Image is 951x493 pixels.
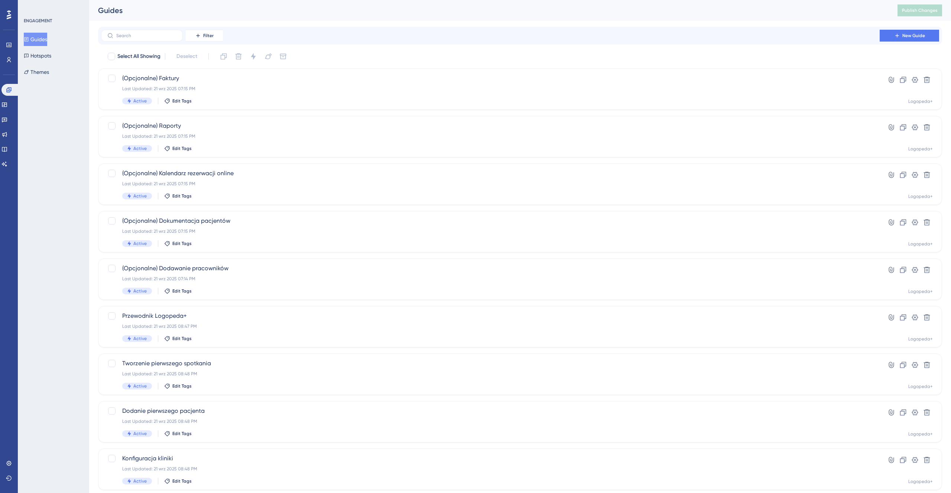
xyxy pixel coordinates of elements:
[122,121,859,130] span: (Opcjonalne) Raporty
[122,276,859,282] div: Last Updated: 21 wrz 2025 07:14 PM
[122,454,859,463] span: Konfiguracja kliniki
[122,418,859,424] div: Last Updated: 21 wrz 2025 08:48 PM
[898,4,942,16] button: Publish Changes
[98,5,879,16] div: Guides
[908,288,933,294] div: Logopeda+
[122,323,859,329] div: Last Updated: 21 wrz 2025 08:47 PM
[908,193,933,199] div: Logopeda+
[172,98,192,104] span: Edit Tags
[172,288,192,294] span: Edit Tags
[908,241,933,247] div: Logopeda+
[908,98,933,104] div: Logopeda+
[172,336,192,342] span: Edit Tags
[133,98,147,104] span: Active
[908,146,933,152] div: Logopeda+
[122,228,859,234] div: Last Updated: 21 wrz 2025 07:15 PM
[164,288,192,294] button: Edit Tags
[122,264,859,273] span: (Opcjonalne) Dodawanie pracowników
[172,478,192,484] span: Edit Tags
[902,7,938,13] span: Publish Changes
[170,50,204,63] button: Deselect
[133,383,147,389] span: Active
[164,431,192,437] button: Edit Tags
[24,18,52,24] div: ENGAGEMENT
[116,33,176,38] input: Search
[24,65,49,79] button: Themes
[133,193,147,199] span: Active
[880,30,939,42] button: New Guide
[908,383,933,389] div: Logopeda+
[203,33,214,39] span: Filter
[122,311,859,320] span: Przewodnik Logopeda+
[133,288,147,294] span: Active
[122,133,859,139] div: Last Updated: 21 wrz 2025 07:15 PM
[24,33,47,46] button: Guides
[122,86,859,92] div: Last Updated: 21 wrz 2025 07:15 PM
[186,30,223,42] button: Filter
[24,49,51,62] button: Hotspots
[176,52,197,61] span: Deselect
[908,431,933,437] div: Logopeda+
[122,181,859,187] div: Last Updated: 21 wrz 2025 07:15 PM
[164,383,192,389] button: Edit Tags
[133,241,147,246] span: Active
[122,216,859,225] span: (Opcjonalne) Dokumentacja pacjentów
[164,193,192,199] button: Edit Tags
[122,466,859,472] div: Last Updated: 21 wrz 2025 08:48 PM
[172,146,192,151] span: Edit Tags
[164,146,192,151] button: Edit Tags
[122,371,859,377] div: Last Updated: 21 wrz 2025 08:48 PM
[908,479,933,484] div: Logopeda+
[172,383,192,389] span: Edit Tags
[902,33,925,39] span: New Guide
[172,241,192,246] span: Edit Tags
[133,336,147,342] span: Active
[172,431,192,437] span: Edit Tags
[122,74,859,83] span: (Opcjonalne) Faktury
[164,336,192,342] button: Edit Tags
[133,431,147,437] span: Active
[122,169,859,178] span: (Opcjonalne) Kalendarz rezerwacji online
[164,478,192,484] button: Edit Tags
[122,407,859,415] span: Dodanie pierwszego pacjenta
[133,478,147,484] span: Active
[122,359,859,368] span: Tworzenie pierwszego spotkania
[164,241,192,246] button: Edit Tags
[164,98,192,104] button: Edit Tags
[133,146,147,151] span: Active
[117,52,160,61] span: Select All Showing
[172,193,192,199] span: Edit Tags
[908,336,933,342] div: Logopeda+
